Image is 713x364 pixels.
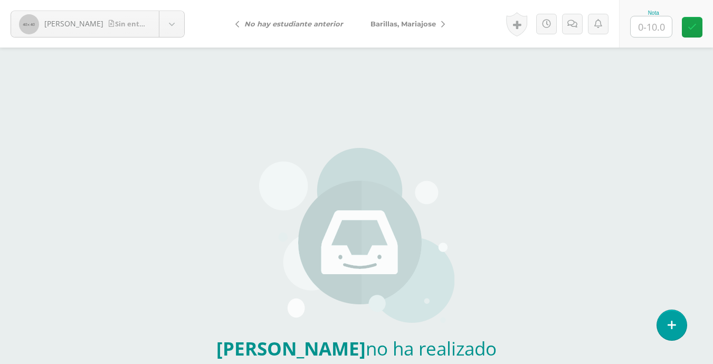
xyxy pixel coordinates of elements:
[19,14,39,34] img: 40x40
[244,20,343,28] i: No hay estudiante anterior
[216,336,366,361] b: [PERSON_NAME]
[44,18,103,29] span: [PERSON_NAME]
[631,16,672,37] input: 0-10.0
[630,10,677,16] div: Nota
[357,11,453,36] a: Barillas, Mariajose
[259,148,454,328] img: stages.png
[227,11,357,36] a: No hay estudiante anterior
[11,11,184,37] a: [PERSON_NAME]Sin entrega
[109,19,155,29] span: Sin entrega
[370,20,436,28] span: Barillas, Mariajose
